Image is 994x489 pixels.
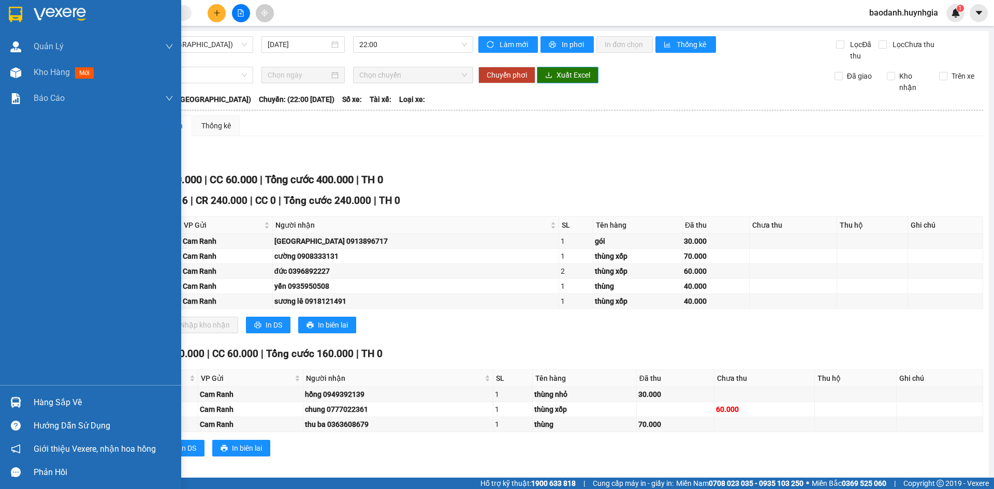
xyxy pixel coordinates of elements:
[184,219,261,231] span: VP Gửi
[160,440,204,456] button: printerIn DS
[34,67,70,77] span: Kho hàng
[34,465,173,480] div: Phản hồi
[638,419,712,430] div: 70.000
[370,94,391,105] span: Tài xế:
[181,234,272,249] td: Cam Ranh
[9,7,22,22] img: logo-vxr
[198,402,303,417] td: Cam Ranh
[212,440,270,456] button: printerIn biên lai
[261,348,264,360] span: |
[305,419,491,430] div: thu ba 0363608679
[593,478,674,489] span: Cung cấp máy in - giấy in:
[495,404,531,415] div: 1
[888,39,936,50] span: Lọc Chưa thu
[561,250,591,262] div: 1
[812,478,886,489] span: Miền Bắc
[10,93,21,104] img: solution-icon
[200,404,301,415] div: Cam Ranh
[549,41,558,49] span: printer
[34,395,173,410] div: Hàng sắp về
[191,195,193,206] span: |
[221,444,228,453] span: printer
[716,404,813,415] div: 60.000
[11,421,21,431] span: question-circle
[208,4,226,22] button: plus
[534,419,634,430] div: thùng
[237,9,244,17] span: file-add
[246,317,290,333] button: printerIn DS
[306,373,483,384] span: Người nhận
[593,217,682,234] th: Tên hàng
[160,317,238,333] button: downloadNhập kho nhận
[638,389,712,400] div: 30.000
[153,348,204,360] span: CR 100.000
[379,195,400,206] span: TH 0
[478,67,535,83] button: Chuyển phơi
[843,70,876,82] span: Đã giao
[495,419,531,430] div: 1
[562,39,586,50] span: In phơi
[306,321,314,330] span: printer
[274,235,558,247] div: [GEOGRAPHIC_DATA] 0913896717
[279,195,281,206] span: |
[682,217,750,234] th: Đã thu
[268,69,329,81] input: Chọn ngày
[714,370,815,387] th: Chưa thu
[561,265,591,277] div: 2
[359,67,467,83] span: Chọn chuyến
[342,94,362,105] span: Số xe:
[361,348,383,360] span: TH 0
[908,217,983,234] th: Ghi chú
[275,219,549,231] span: Người nhận
[198,417,303,432] td: Cam Ranh
[266,348,354,360] span: Tổng cước 160.000
[10,397,21,408] img: warehouse-icon
[533,370,636,387] th: Tên hàng
[34,92,65,105] span: Báo cáo
[183,235,270,247] div: Cam Ranh
[212,348,258,360] span: CC 60.000
[537,67,598,83] button: downloadXuất Excel
[183,295,270,307] div: Cam Ranh
[846,39,878,62] span: Lọc Đã thu
[684,295,748,307] div: 40.000
[534,404,634,415] div: thùng xốp
[595,295,680,307] div: thùng xốp
[500,39,530,50] span: Làm mới
[318,319,348,331] span: In biên lai
[181,279,272,294] td: Cam Ranh
[897,370,983,387] th: Ghi chú
[255,195,276,206] span: CC 0
[361,173,383,186] span: TH 0
[181,294,272,309] td: Cam Ranh
[200,419,301,430] div: Cam Ranh
[374,195,376,206] span: |
[305,404,491,415] div: chung 0777022361
[684,280,748,292] div: 40.000
[561,280,591,292] div: 1
[261,9,268,17] span: aim
[595,235,680,247] div: gói
[958,5,962,12] span: 1
[298,317,356,333] button: printerIn biên lai
[837,217,908,234] th: Thu hộ
[596,36,653,53] button: In đơn chọn
[183,250,270,262] div: Cam Ranh
[196,195,247,206] span: CR 240.000
[256,4,274,22] button: aim
[974,8,984,18] span: caret-down
[684,265,748,277] div: 60.000
[637,370,714,387] th: Đã thu
[480,478,576,489] span: Hỗ trợ kỹ thuật:
[559,217,593,234] th: SL
[947,70,978,82] span: Trên xe
[168,195,188,206] span: SL 6
[260,173,262,186] span: |
[595,280,680,292] div: thùng
[677,39,708,50] span: Thống kê
[274,265,558,277] div: đức 0396892227
[181,249,272,264] td: Cam Ranh
[75,67,94,79] span: mới
[165,94,173,102] span: down
[34,418,173,434] div: Hướng dẫn sử dụng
